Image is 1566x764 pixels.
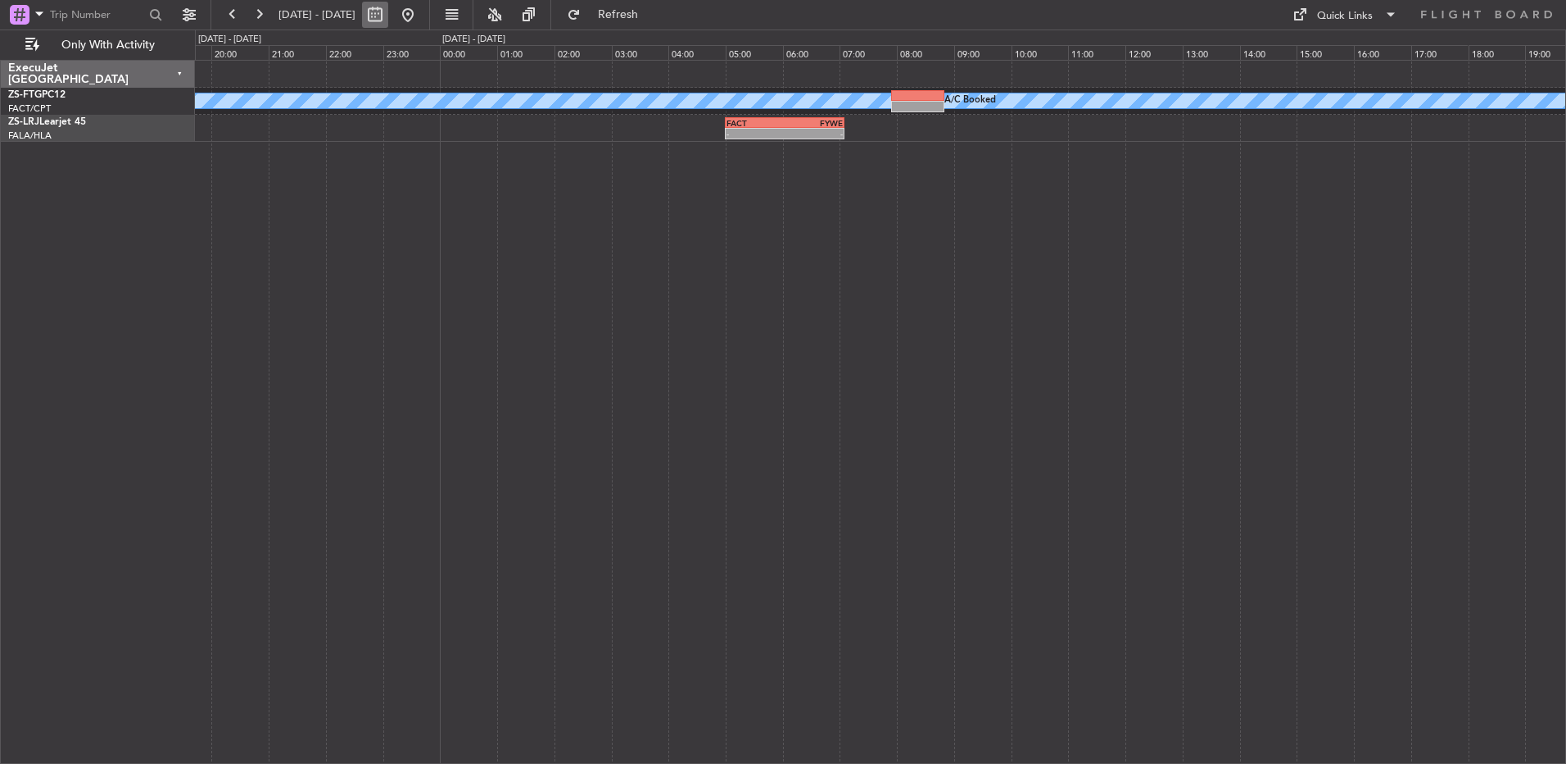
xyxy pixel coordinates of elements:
[8,90,66,100] a: ZS-FTGPC12
[497,45,554,60] div: 01:00
[954,45,1012,60] div: 09:00
[8,130,52,142] a: FALA/HLA
[8,90,42,100] span: ZS-FTG
[8,117,39,127] span: ZS-LRJ
[1012,45,1069,60] div: 10:00
[1297,45,1354,60] div: 15:00
[278,7,355,22] span: [DATE] - [DATE]
[559,2,658,28] button: Refresh
[18,32,178,58] button: Only With Activity
[554,45,612,60] div: 02:00
[1240,45,1297,60] div: 14:00
[840,45,897,60] div: 07:00
[1125,45,1183,60] div: 12:00
[785,129,843,139] div: -
[43,39,173,51] span: Only With Activity
[211,45,269,60] div: 20:00
[726,129,785,139] div: -
[944,89,996,113] div: A/C Booked
[198,33,261,47] div: [DATE] - [DATE]
[612,45,669,60] div: 03:00
[50,2,144,27] input: Trip Number
[668,45,726,60] div: 04:00
[1183,45,1240,60] div: 13:00
[1317,8,1373,25] div: Quick Links
[269,45,326,60] div: 21:00
[8,117,86,127] a: ZS-LRJLearjet 45
[1284,2,1405,28] button: Quick Links
[726,118,785,128] div: FACT
[897,45,954,60] div: 08:00
[383,45,441,60] div: 23:00
[1469,45,1526,60] div: 18:00
[442,33,505,47] div: [DATE] - [DATE]
[1411,45,1469,60] div: 17:00
[326,45,383,60] div: 22:00
[1354,45,1411,60] div: 16:00
[8,102,51,115] a: FACT/CPT
[783,45,840,60] div: 06:00
[1068,45,1125,60] div: 11:00
[726,45,783,60] div: 05:00
[785,118,843,128] div: FYWE
[584,9,653,20] span: Refresh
